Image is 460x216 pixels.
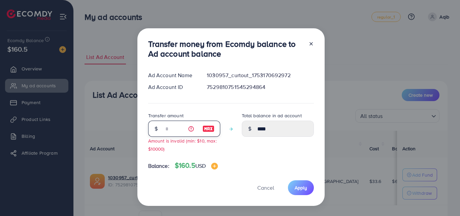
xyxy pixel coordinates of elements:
[201,71,319,79] div: 1030957_curtout_1753170692972
[295,184,307,191] span: Apply
[148,39,303,59] h3: Transfer money from Ecomdy balance to Ad account balance
[148,112,184,119] label: Transfer amount
[431,186,455,211] iframe: Chat
[201,83,319,91] div: 7529810751545294864
[175,161,218,170] h4: $160.5
[288,180,314,195] button: Apply
[143,71,202,79] div: Ad Account Name
[211,163,218,169] img: image
[249,180,283,195] button: Cancel
[202,125,215,133] img: image
[195,162,206,169] span: USD
[148,162,169,170] span: Balance:
[242,112,302,119] label: Total balance in ad account
[257,184,274,191] span: Cancel
[143,83,202,91] div: Ad Account ID
[148,137,217,152] small: Amount is invalid (min: $10, max: $10000)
